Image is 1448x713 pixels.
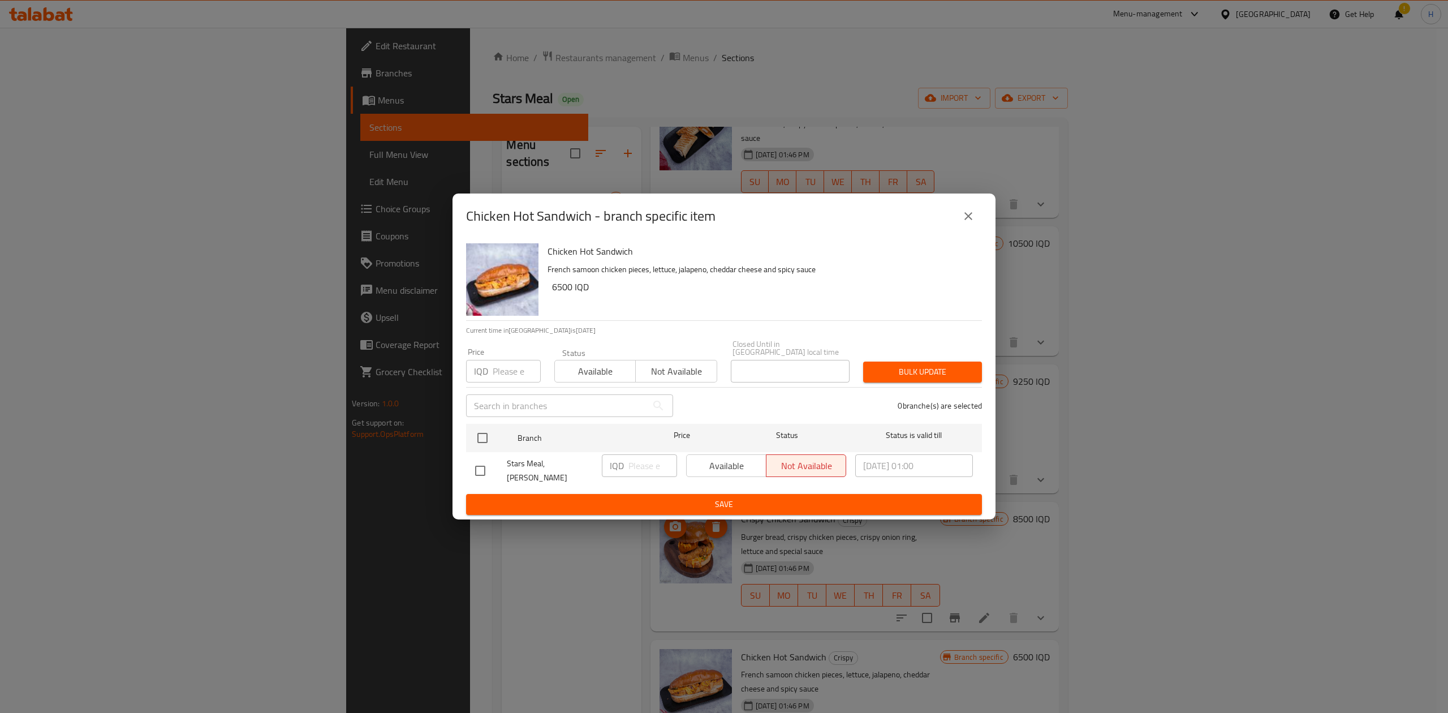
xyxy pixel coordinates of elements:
button: Bulk update [863,362,982,383]
input: Please enter price [493,360,541,383]
span: Branch [518,431,635,445]
span: Status [729,428,846,443]
h2: Chicken Hot Sandwich - branch specific item [466,207,716,225]
span: Save [475,497,973,512]
p: IQD [474,364,488,378]
p: 0 branche(s) are selected [898,400,982,411]
h6: Chicken Hot Sandwich [548,243,973,259]
span: Status is valid till [855,428,973,443]
button: Save [466,494,982,515]
button: Not available [635,360,717,383]
img: Chicken Hot Sandwich [466,243,538,316]
h6: 6500 IQD [552,279,973,295]
span: Stars Meal, [PERSON_NAME] [507,457,593,485]
p: IQD [610,459,624,473]
button: Available [554,360,636,383]
input: Search in branches [466,394,647,417]
span: Bulk update [872,365,973,379]
p: French samoon chicken pieces, lettuce, jalapeno, cheddar cheese and spicy sauce [548,263,973,277]
span: Available [559,363,631,380]
span: Price [644,428,719,443]
button: close [955,203,982,230]
span: Not available [640,363,712,380]
p: Current time in [GEOGRAPHIC_DATA] is [DATE] [466,325,982,336]
input: Please enter price [628,454,677,477]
